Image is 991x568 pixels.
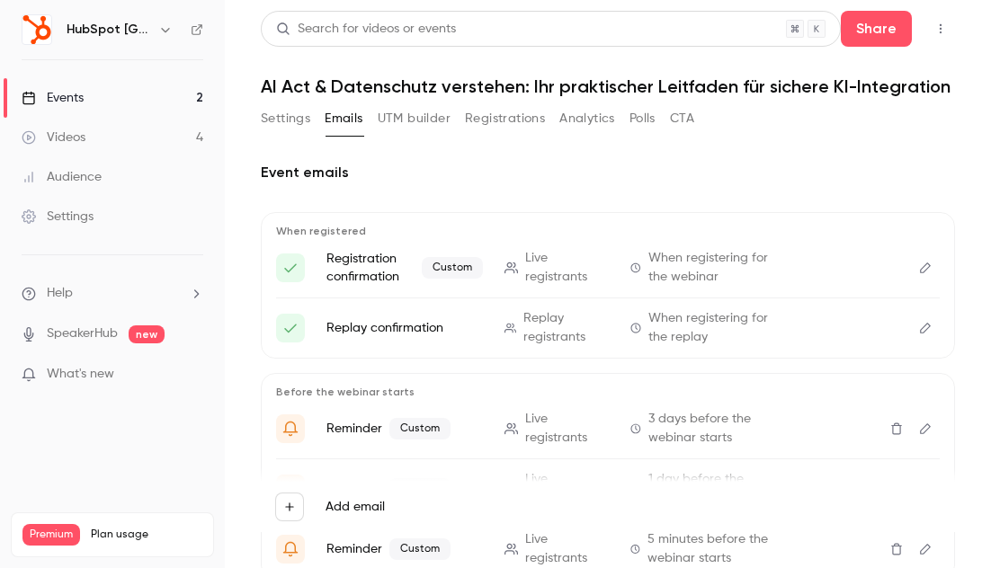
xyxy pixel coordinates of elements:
div: Search for videos or events [276,20,456,39]
span: Custom [422,257,483,279]
button: Settings [261,104,310,133]
span: Custom [389,418,451,439]
span: When registering for the replay [648,309,787,347]
span: When registering for the webinar [648,249,788,287]
span: Live registrants [525,530,609,568]
label: Add email [326,498,385,516]
button: Edit [911,414,940,443]
button: Emails [325,104,362,133]
span: new [129,325,165,343]
span: Replay registrants [523,309,609,347]
span: Premium [22,524,80,546]
h6: HubSpot [GEOGRAPHIC_DATA] [67,21,151,39]
span: 5 minutes before the webinar starts [647,530,787,568]
p: Replay confirmation [326,319,483,337]
button: UTM builder [378,104,451,133]
button: Analytics [559,104,615,133]
button: Edit [911,535,940,564]
button: Delete [882,414,911,443]
span: Live registrants [525,249,609,287]
img: HubSpot Germany [22,15,51,44]
button: Share [841,11,912,47]
span: Plan usage [91,528,202,542]
span: 3 days before the webinar starts [648,410,787,448]
span: Custom [389,538,451,560]
p: Reminder [326,418,483,439]
li: Here's your access link to {{ event_name }}! [276,309,940,347]
li: Es geht los: {{ event_name }} [276,530,940,568]
a: SpeakerHub [47,324,118,343]
iframe: Noticeable Trigger [182,367,203,383]
div: Settings [22,208,94,226]
h2: Event emails [261,162,955,183]
div: Videos [22,129,85,146]
li: Bestätigung: Ihre Anmeldung zum Webinar [276,249,940,287]
li: Erinnerung: Ihr Webinar startet in 3 Tagen [276,410,940,448]
button: Registrations [465,104,545,133]
button: Delete [882,535,911,564]
h1: AI Act & Datenschutz verstehen: Ihr praktischer Leitfaden für sichere KI-Integration [261,75,955,97]
button: Edit [911,253,940,282]
p: Reminder [326,538,483,560]
span: What's new [47,365,114,384]
p: Before the webinar starts [276,385,940,399]
div: Audience [22,168,102,186]
div: Events [22,89,84,107]
button: Edit [911,314,940,342]
span: Help [47,284,73,303]
button: CTA [670,104,694,133]
li: help-dropdown-opener [22,284,203,303]
button: Polls [629,104,656,133]
span: Live registrants [525,410,609,448]
p: When registered [276,224,940,238]
p: Registration confirmation [326,250,483,286]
